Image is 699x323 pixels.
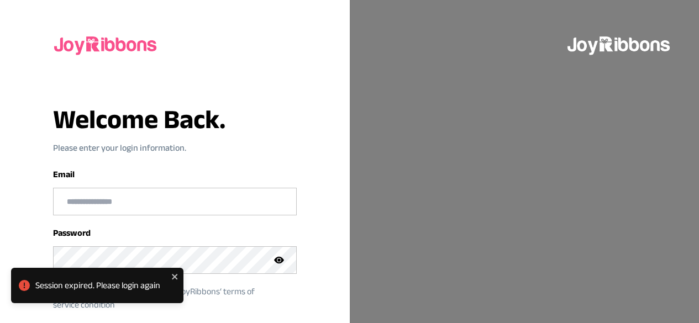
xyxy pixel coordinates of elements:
img: joyribbons [566,27,672,62]
label: Password [53,228,91,237]
h3: Welcome Back. [53,106,297,133]
label: Email [53,170,75,179]
div: Session expired. Please login again [35,279,168,292]
button: close [171,272,179,281]
p: Please enter your login information. [53,141,297,155]
img: joyribbons [53,27,159,62]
